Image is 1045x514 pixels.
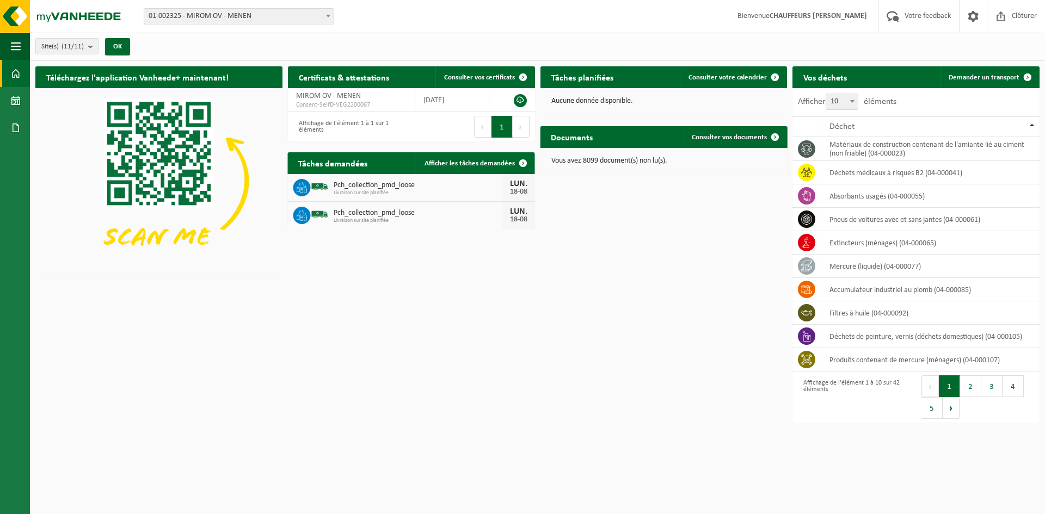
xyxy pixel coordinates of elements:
[692,134,767,141] span: Consulter vos documents
[35,38,99,54] button: Site(s)(11/11)
[821,231,1040,255] td: extincteurs (ménages) (04-000065)
[41,39,84,55] span: Site(s)
[826,94,858,109] span: 10
[474,116,491,138] button: Previous
[821,137,1040,161] td: matériaux de construction contenant de l'amiante lié au ciment (non friable) (04-000023)
[821,325,1040,348] td: déchets de peinture, vernis (déchets domestiques) (04-000105)
[288,152,379,174] h2: Tâches demandées
[551,157,777,165] p: Vous avez 8099 document(s) non lu(s).
[798,97,896,106] label: Afficher éléments
[296,92,361,100] span: MIROM OV - MENEN
[981,375,1003,397] button: 3
[939,375,960,397] button: 1
[508,216,530,224] div: 18-08
[960,375,981,397] button: 2
[689,74,767,81] span: Consulter votre calendrier
[35,88,282,273] img: Download de VHEPlus App
[821,278,1040,301] td: accumulateur industriel au plomb (04-000085)
[444,74,515,81] span: Consulter vos certificats
[425,160,515,167] span: Afficher les tâches demandées
[105,38,130,55] button: OK
[334,190,502,196] span: Livraison sur site planifiée
[940,66,1038,88] a: Demander un transport
[921,397,943,419] button: 5
[821,348,1040,371] td: produits contenant de mercure (ménagers) (04-000107)
[415,88,489,112] td: [DATE]
[540,126,604,147] h2: Documents
[508,207,530,216] div: LUN.
[293,115,406,139] div: Affichage de l'élément 1 à 1 sur 1 éléments
[680,66,786,88] a: Consulter votre calendrier
[792,66,858,88] h2: Vos déchets
[821,301,1040,325] td: filtres à huile (04-000092)
[821,161,1040,184] td: déchets médicaux à risques B2 (04-000041)
[826,94,858,110] span: 10
[35,66,239,88] h2: Téléchargez l'application Vanheede+ maintenant!
[921,375,939,397] button: Previous
[943,397,960,419] button: Next
[551,97,777,105] p: Aucune donnée disponible.
[821,255,1040,278] td: mercure (liquide) (04-000077)
[144,9,334,24] span: 01-002325 - MIROM OV - MENEN
[144,8,334,24] span: 01-002325 - MIROM OV - MENEN
[829,122,855,131] span: Déchet
[288,66,400,88] h2: Certificats & attestations
[334,209,502,218] span: Pch_collection_pmd_loose
[540,66,624,88] h2: Tâches planifiées
[62,43,84,50] count: (11/11)
[821,208,1040,231] td: pneus de voitures avec et sans jantes (04-000061)
[949,74,1019,81] span: Demander un transport
[683,126,786,148] a: Consulter vos documents
[508,179,530,188] div: LUN.
[435,66,534,88] a: Consulter vos certificats
[798,374,911,420] div: Affichage de l'élément 1 à 10 sur 42 éléments
[508,188,530,196] div: 18-08
[770,12,867,20] strong: CHAUFFEURS [PERSON_NAME]
[513,116,530,138] button: Next
[821,184,1040,208] td: absorbants usagés (04-000055)
[334,218,502,224] span: Livraison sur site planifiée
[416,152,534,174] a: Afficher les tâches demandées
[311,177,329,196] img: BL-SO-LV
[296,101,407,109] span: Consent-SelfD-VEG2200067
[1003,375,1024,397] button: 4
[491,116,513,138] button: 1
[311,205,329,224] img: BL-SO-LV
[334,181,502,190] span: Pch_collection_pmd_loose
